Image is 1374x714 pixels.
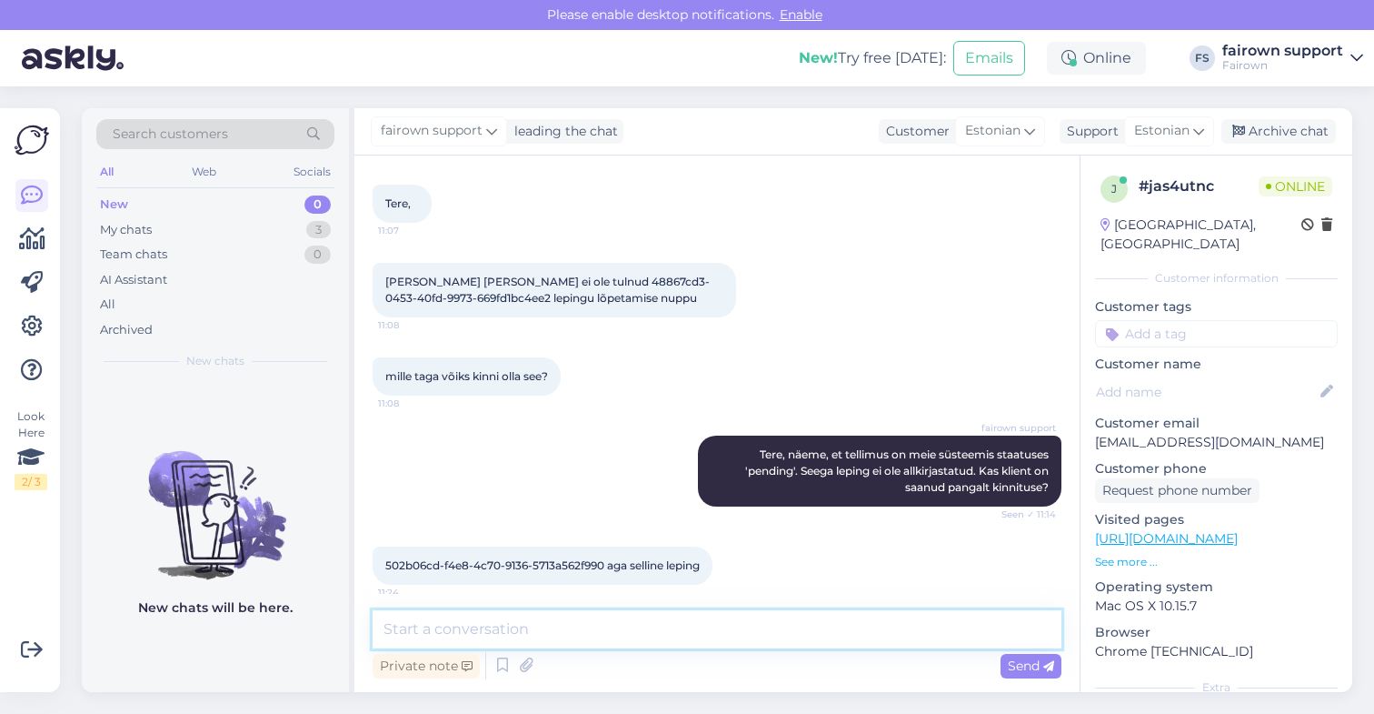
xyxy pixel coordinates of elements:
[988,508,1056,521] span: Seen ✓ 11:14
[745,448,1051,494] span: Tere, näeme, et tellimus on meie süsteemis staatuses 'pending'. Seega leping ei ole allkirjastatu...
[138,598,293,618] p: New chats will be here.
[15,408,47,490] div: Look Here
[1222,58,1343,73] div: Fairown
[1222,44,1343,58] div: fairown support
[1095,679,1338,696] div: Extra
[304,196,331,214] div: 0
[774,6,828,23] span: Enable
[1095,433,1338,452] p: [EMAIL_ADDRESS][DOMAIN_NAME]
[385,196,411,210] span: Tere,
[1111,182,1117,196] span: j
[1095,478,1259,503] div: Request phone number
[1095,459,1338,478] p: Customer phone
[1222,44,1363,73] a: fairown supportFairown
[1095,320,1338,347] input: Add a tag
[378,397,446,410] span: 11:08
[100,296,115,314] div: All
[15,123,49,157] img: Askly Logo
[188,160,220,184] div: Web
[385,558,700,572] span: 502b06cd-f4e8-4c70-9136-5713a562f990 aga selline leping
[1095,355,1338,374] p: Customer name
[378,318,446,332] span: 11:08
[1095,642,1338,661] p: Chrome [TECHNICAL_ID]
[290,160,334,184] div: Socials
[1095,597,1338,616] p: Mac OS X 10.15.7
[96,160,117,184] div: All
[799,47,946,69] div: Try free [DATE]:
[82,418,349,582] img: No chats
[879,122,950,141] div: Customer
[100,221,152,239] div: My chats
[100,321,153,339] div: Archived
[381,121,483,141] span: fairown support
[1095,530,1238,547] a: [URL][DOMAIN_NAME]
[1095,623,1338,642] p: Browser
[1095,297,1338,317] p: Customer tags
[1095,578,1338,597] p: Operating system
[981,421,1056,435] span: fairown support
[953,41,1025,75] button: Emails
[306,221,331,239] div: 3
[100,246,167,264] div: Team chats
[1190,45,1215,71] div: FS
[100,196,128,214] div: New
[1095,414,1338,433] p: Customer email
[965,121,1021,141] span: Estonian
[1095,554,1338,570] p: See more ...
[1134,121,1190,141] span: Estonian
[1221,119,1336,144] div: Archive chat
[100,271,167,289] div: AI Assistant
[507,122,618,141] div: leading the chat
[373,654,480,679] div: Private note
[378,586,446,599] span: 11:24
[1100,216,1301,254] div: [GEOGRAPHIC_DATA], [GEOGRAPHIC_DATA]
[304,246,331,264] div: 0
[1095,510,1338,529] p: Visited pages
[1096,382,1317,402] input: Add name
[113,125,228,144] span: Search customers
[385,369,548,383] span: mille taga võiks kinni olla see?
[378,224,446,237] span: 11:07
[1095,270,1338,287] div: Customer information
[1008,658,1054,674] span: Send
[385,275,710,305] span: [PERSON_NAME] [PERSON_NAME] ei ole tulnud 48867cd3-0453-40fd-9973-669fd1bc4ee2 lepingu lõpetamise...
[1139,176,1259,197] div: # jas4utnc
[186,353,244,369] span: New chats
[799,49,838,66] b: New!
[1060,122,1119,141] div: Support
[1047,42,1146,75] div: Online
[15,474,47,490] div: 2 / 3
[1259,176,1332,196] span: Online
